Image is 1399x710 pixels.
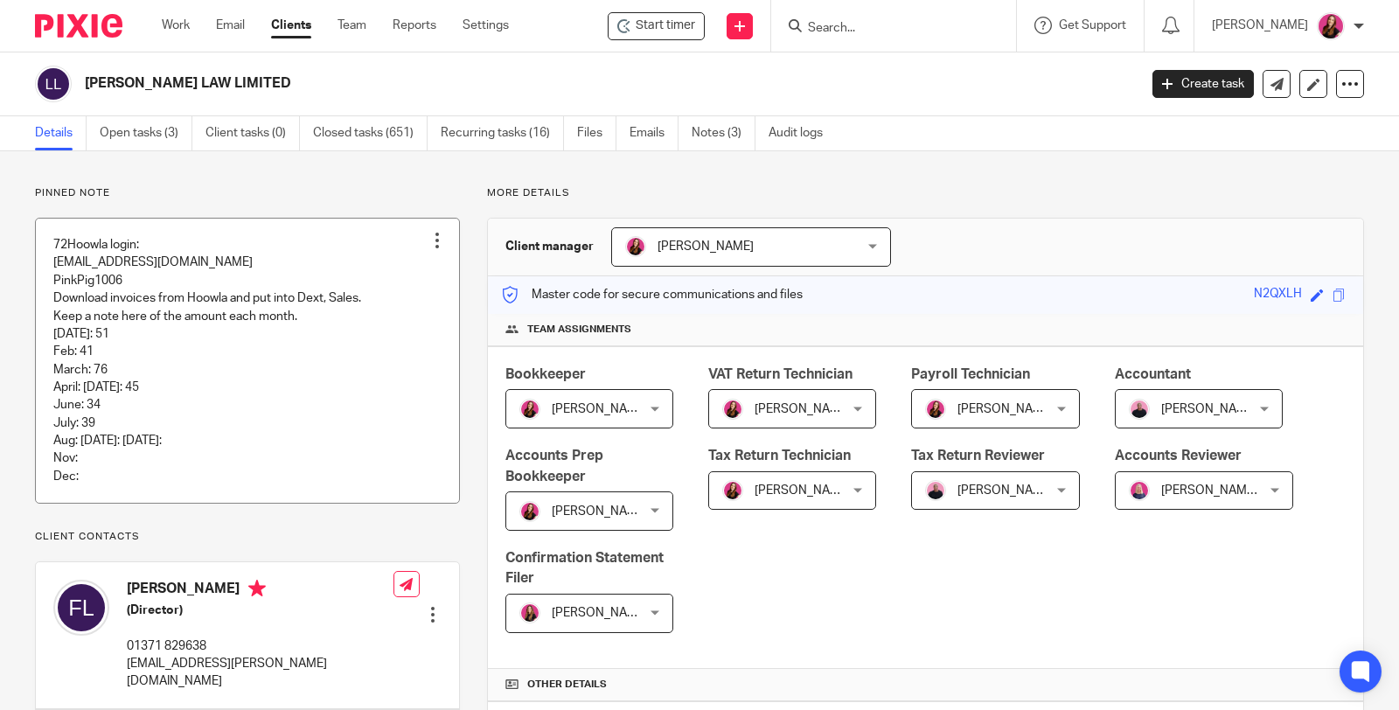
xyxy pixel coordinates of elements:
[393,17,436,34] a: Reports
[708,449,851,463] span: Tax Return Technician
[271,17,311,34] a: Clients
[1161,403,1257,415] span: [PERSON_NAME]
[501,286,803,303] p: Master code for secure communications and files
[505,551,664,585] span: Confirmation Statement Filer
[1129,399,1150,420] img: Bio%20-%20Kemi%20.png
[487,186,1364,200] p: More details
[806,21,964,37] input: Search
[527,678,607,692] span: Other details
[127,655,393,691] p: [EMAIL_ADDRESS][PERSON_NAME][DOMAIN_NAME]
[1115,367,1191,381] span: Accountant
[527,323,631,337] span: Team assignments
[608,12,705,40] div: LUNA LAW LIMITED
[205,116,300,150] a: Client tasks (0)
[911,367,1030,381] span: Payroll Technician
[127,602,393,619] h5: (Director)
[505,238,594,255] h3: Client manager
[911,449,1045,463] span: Tax Return Reviewer
[35,14,122,38] img: Pixie
[925,480,946,501] img: Bio%20-%20Kemi%20.png
[216,17,245,34] a: Email
[519,501,540,522] img: 21.png
[505,449,603,483] span: Accounts Prep Bookkeeper
[552,505,648,518] span: [PERSON_NAME]
[35,186,460,200] p: Pinned note
[53,580,109,636] img: svg%3E
[658,240,754,253] span: [PERSON_NAME]
[100,116,192,150] a: Open tasks (3)
[769,116,836,150] a: Audit logs
[1317,12,1345,40] img: 21.png
[755,484,851,497] span: [PERSON_NAME]
[957,484,1054,497] span: [PERSON_NAME]
[35,66,72,102] img: svg%3E
[127,637,393,655] p: 01371 829638
[441,116,564,150] a: Recurring tasks (16)
[1161,484,1292,497] span: [PERSON_NAME] FCCA
[630,116,679,150] a: Emails
[1152,70,1254,98] a: Create task
[313,116,428,150] a: Closed tasks (651)
[1115,449,1242,463] span: Accounts Reviewer
[957,403,1054,415] span: [PERSON_NAME]
[1212,17,1308,34] p: [PERSON_NAME]
[552,607,648,619] span: [PERSON_NAME]
[552,403,648,415] span: [PERSON_NAME]
[755,403,851,415] span: [PERSON_NAME]
[35,530,460,544] p: Client contacts
[519,602,540,623] img: 17.png
[1129,480,1150,501] img: Cheryl%20Sharp%20FCCA.png
[925,399,946,420] img: 21.png
[1254,285,1302,305] div: N2QXLH
[162,17,190,34] a: Work
[722,399,743,420] img: 21.png
[692,116,755,150] a: Notes (3)
[636,17,695,35] span: Start timer
[505,367,586,381] span: Bookkeeper
[1059,19,1126,31] span: Get Support
[338,17,366,34] a: Team
[35,116,87,150] a: Details
[708,367,853,381] span: VAT Return Technician
[577,116,616,150] a: Files
[85,74,918,93] h2: [PERSON_NAME] LAW LIMITED
[463,17,509,34] a: Settings
[127,580,393,602] h4: [PERSON_NAME]
[625,236,646,257] img: 21.png
[722,480,743,501] img: 21.png
[519,399,540,420] img: 21.png
[248,580,266,597] i: Primary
